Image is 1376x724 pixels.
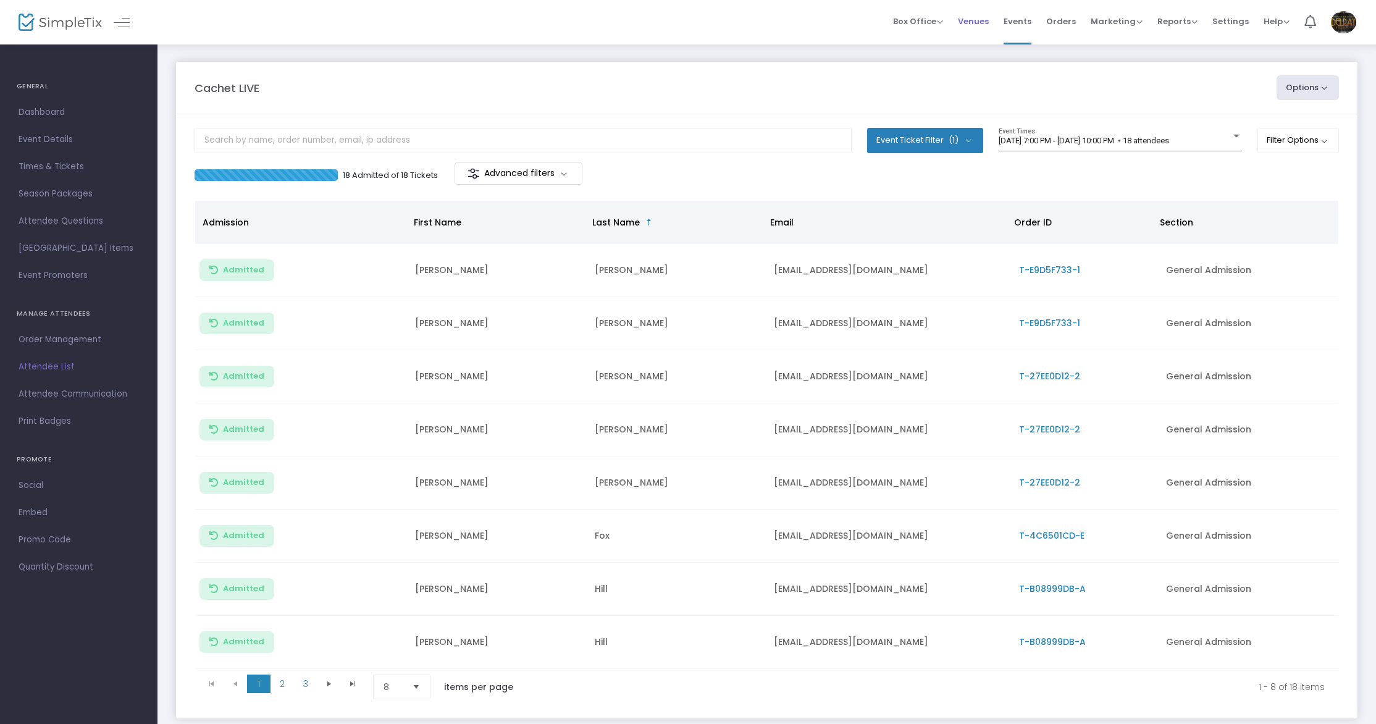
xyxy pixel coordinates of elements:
[408,403,587,457] td: [PERSON_NAME]
[1159,403,1338,457] td: General Admission
[408,616,587,669] td: [PERSON_NAME]
[949,135,959,145] span: (1)
[19,186,139,202] span: Season Packages
[408,350,587,403] td: [PERSON_NAME]
[199,366,274,387] button: Admitted
[223,265,264,275] span: Admitted
[1019,370,1080,382] span: T-27EE0D12-2
[414,216,461,229] span: First Name
[1159,563,1338,616] td: General Admission
[1019,476,1080,489] span: T-27EE0D12-2
[587,350,767,403] td: [PERSON_NAME]
[1264,15,1290,27] span: Help
[408,510,587,563] td: [PERSON_NAME]
[317,675,341,693] span: Go to the next page
[19,359,139,375] span: Attendee List
[384,681,403,693] span: 8
[1212,6,1249,37] span: Settings
[199,631,274,653] button: Admitted
[19,386,139,402] span: Attendee Communication
[587,510,767,563] td: Fox
[17,74,141,99] h4: GENERAL
[408,675,425,699] button: Select
[1159,297,1338,350] td: General Admission
[19,332,139,348] span: Order Management
[468,167,480,180] img: filter
[341,675,364,693] span: Go to the last page
[223,371,264,381] span: Admitted
[1019,264,1080,276] span: T-E9D5F733-1
[408,297,587,350] td: [PERSON_NAME]
[271,675,294,693] span: Page 2
[766,457,1012,510] td: [EMAIL_ADDRESS][DOMAIN_NAME]
[893,15,943,27] span: Box Office
[199,259,274,281] button: Admitted
[867,128,983,153] button: Event Ticket Filter(1)
[1019,317,1080,329] span: T-E9D5F733-1
[766,244,1012,297] td: [EMAIL_ADDRESS][DOMAIN_NAME]
[1257,128,1340,153] button: Filter Options
[324,679,334,689] span: Go to the next page
[1159,616,1338,669] td: General Admission
[195,201,1338,669] div: Data table
[766,510,1012,563] td: [EMAIL_ADDRESS][DOMAIN_NAME]
[1019,423,1080,436] span: T-27EE0D12-2
[195,128,852,153] input: Search by name, order number, email, ip address
[770,216,794,229] span: Email
[199,313,274,334] button: Admitted
[1019,583,1086,595] span: T-B08999DB-A
[1004,6,1031,37] span: Events
[19,413,139,429] span: Print Badges
[408,244,587,297] td: [PERSON_NAME]
[408,563,587,616] td: [PERSON_NAME]
[1159,457,1338,510] td: General Admission
[19,213,139,229] span: Attendee Questions
[587,244,767,297] td: [PERSON_NAME]
[455,162,582,185] m-button: Advanced filters
[444,681,513,693] label: items per page
[1159,510,1338,563] td: General Admission
[223,478,264,487] span: Admitted
[247,675,271,693] span: Page 1
[766,350,1012,403] td: [EMAIL_ADDRESS][DOMAIN_NAME]
[223,424,264,434] span: Admitted
[766,297,1012,350] td: [EMAIL_ADDRESS][DOMAIN_NAME]
[199,419,274,440] button: Admitted
[19,159,139,175] span: Times & Tickets
[766,616,1012,669] td: [EMAIL_ADDRESS][DOMAIN_NAME]
[1159,244,1338,297] td: General Admission
[1091,15,1143,27] span: Marketing
[195,80,259,96] m-panel-title: Cachet LIVE
[343,169,438,182] p: 18 Admitted of 18 Tickets
[1277,75,1340,100] button: Options
[294,675,317,693] span: Page 3
[1160,216,1193,229] span: Section
[408,457,587,510] td: [PERSON_NAME]
[348,679,358,689] span: Go to the last page
[1014,216,1052,229] span: Order ID
[19,104,139,120] span: Dashboard
[1019,529,1084,542] span: T-4C6501CD-E
[587,563,767,616] td: Hill
[766,563,1012,616] td: [EMAIL_ADDRESS][DOMAIN_NAME]
[19,240,139,256] span: [GEOGRAPHIC_DATA] Items
[958,6,989,37] span: Venues
[1159,350,1338,403] td: General Admission
[587,297,767,350] td: [PERSON_NAME]
[587,457,767,510] td: [PERSON_NAME]
[587,403,767,457] td: [PERSON_NAME]
[203,216,249,229] span: Admission
[999,136,1169,145] span: [DATE] 7:00 PM - [DATE] 10:00 PM • 18 attendees
[223,318,264,328] span: Admitted
[223,584,264,594] span: Admitted
[223,637,264,647] span: Admitted
[199,578,274,600] button: Admitted
[19,505,139,521] span: Embed
[592,216,640,229] span: Last Name
[223,531,264,541] span: Admitted
[19,559,139,575] span: Quantity Discount
[19,132,139,148] span: Event Details
[766,403,1012,457] td: [EMAIL_ADDRESS][DOMAIN_NAME]
[17,447,141,472] h4: PROMOTE
[19,532,139,548] span: Promo Code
